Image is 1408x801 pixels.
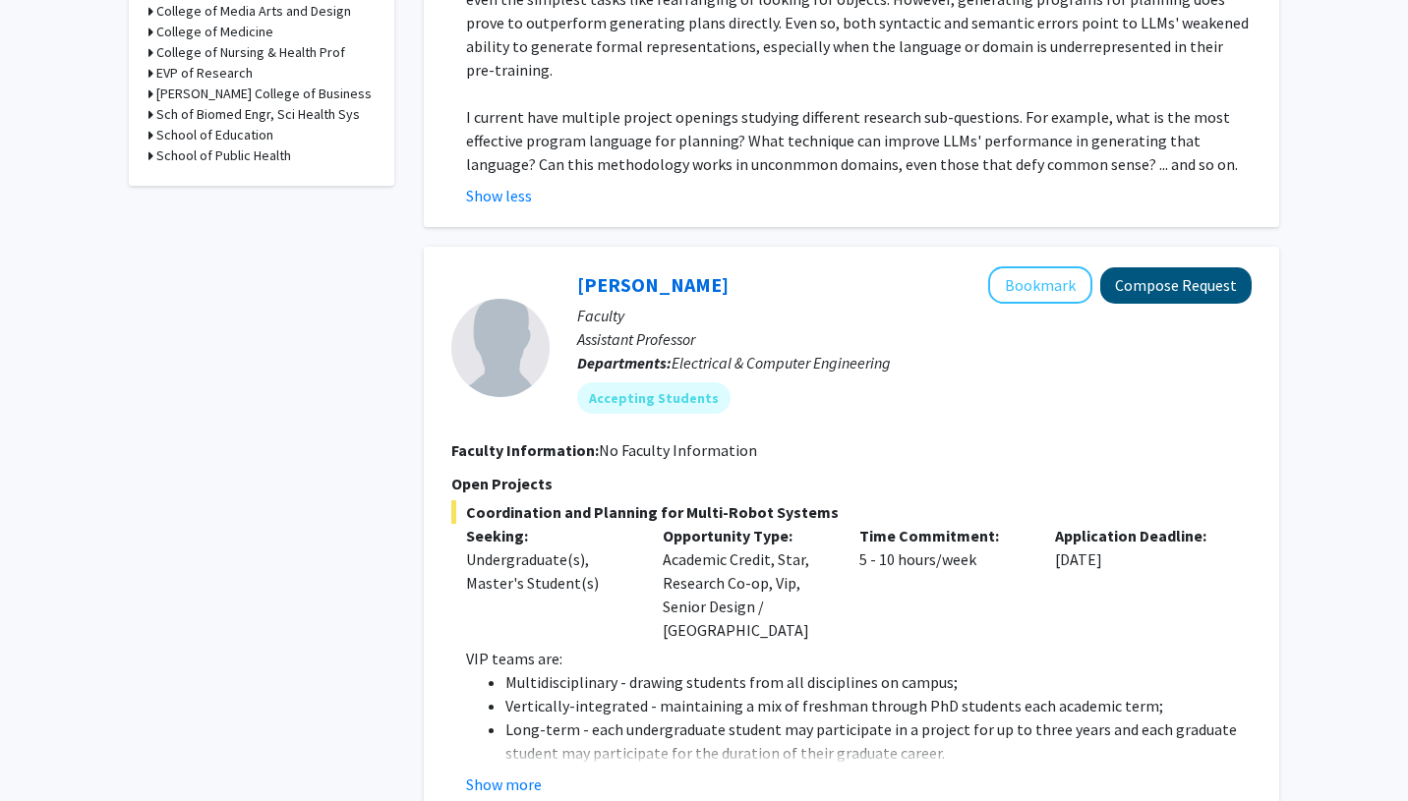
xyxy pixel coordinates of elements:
[466,105,1252,176] p: I current have multiple project openings studying different research sub-questions. For example, ...
[1055,524,1222,547] p: Application Deadline:
[156,84,372,104] h3: [PERSON_NAME] College of Business
[156,104,360,125] h3: Sch of Biomed Engr, Sci Health Sys
[451,500,1252,524] span: Coordination and Planning for Multi-Robot Systems
[466,647,1252,670] p: VIP teams are:
[577,382,731,414] mat-chip: Accepting Students
[156,42,345,63] h3: College of Nursing & Health Prof
[599,440,757,460] span: No Faculty Information
[15,713,84,786] iframe: Chat
[845,524,1041,642] div: 5 - 10 hours/week
[672,353,891,372] span: Electrical & Computer Engineering
[451,472,1252,495] p: Open Projects
[466,772,542,796] button: Show more
[577,353,672,372] b: Departments:
[505,717,1252,765] li: Long-term - each undergraduate student may participate in a project for up to three years and eac...
[156,63,253,84] h3: EVP of Research
[466,547,633,595] div: Undergraduate(s), Master's Student(s)
[466,524,633,547] p: Seeking:
[577,327,1252,351] p: Assistant Professor
[505,670,1252,694] li: Multidisciplinary - drawing students from all disciplines on campus;
[156,1,351,22] h3: College of Media Arts and Design
[156,145,291,166] h3: School of Public Health
[505,694,1252,717] li: Vertically-integrated - maintaining a mix of freshman through PhD students each academic term;
[451,440,599,460] b: Faculty Information:
[156,125,273,145] h3: School of Education
[156,22,273,42] h3: College of Medicine
[988,266,1092,304] button: Add Lifeng Zhou to Bookmarks
[648,524,845,642] div: Academic Credit, Star, Research Co-op, Vip, Senior Design / [GEOGRAPHIC_DATA]
[1100,267,1252,304] button: Compose Request to Lifeng Zhou
[577,272,729,297] a: [PERSON_NAME]
[663,524,830,547] p: Opportunity Type:
[466,184,532,207] button: Show less
[859,524,1027,547] p: Time Commitment:
[1040,524,1237,642] div: [DATE]
[577,304,1252,327] p: Faculty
